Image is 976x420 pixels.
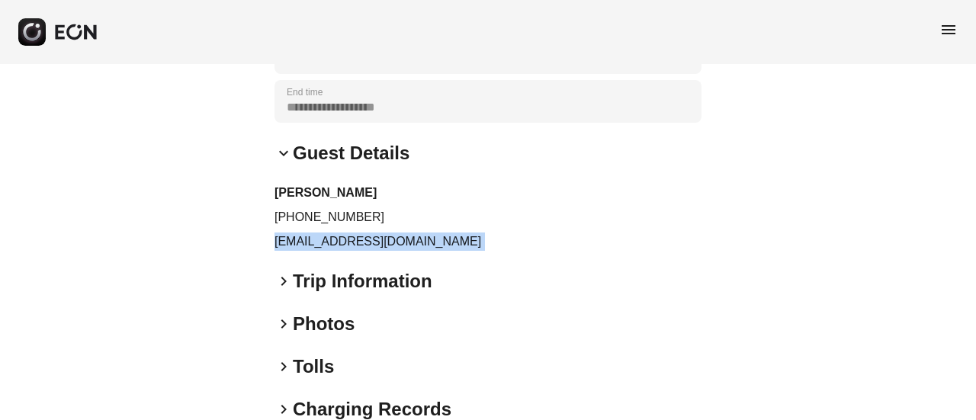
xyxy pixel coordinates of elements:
span: menu [939,21,958,39]
p: [PHONE_NUMBER] [274,208,701,226]
p: [EMAIL_ADDRESS][DOMAIN_NAME] [274,232,701,251]
span: keyboard_arrow_right [274,272,293,290]
span: keyboard_arrow_right [274,315,293,333]
span: keyboard_arrow_down [274,144,293,162]
h2: Tolls [293,354,334,379]
h2: Photos [293,312,355,336]
h2: Trip Information [293,269,432,293]
h2: Guest Details [293,141,409,165]
span: keyboard_arrow_right [274,400,293,418]
span: keyboard_arrow_right [274,357,293,376]
h3: [PERSON_NAME] [274,184,701,202]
